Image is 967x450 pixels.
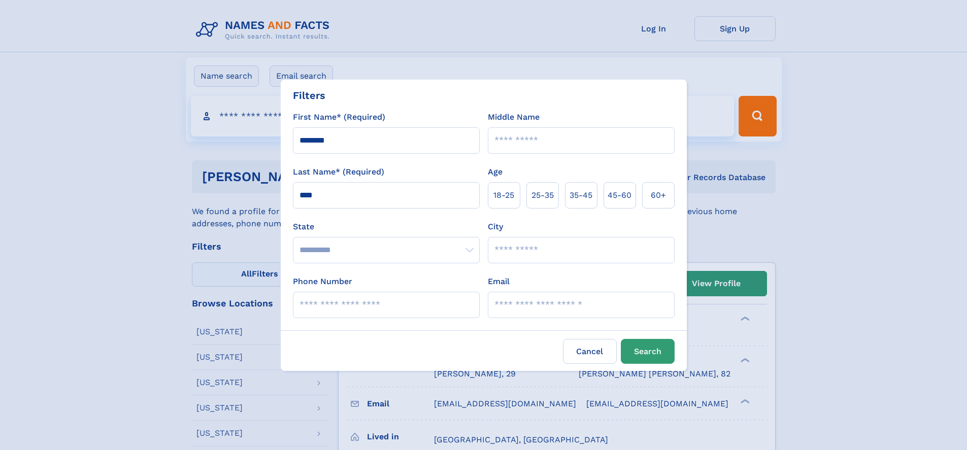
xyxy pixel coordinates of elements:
[488,166,503,178] label: Age
[651,189,666,201] span: 60+
[293,111,385,123] label: First Name* (Required)
[488,221,503,233] label: City
[608,189,631,201] span: 45‑60
[293,275,352,288] label: Phone Number
[293,221,480,233] label: State
[293,166,384,178] label: Last Name* (Required)
[488,275,510,288] label: Email
[493,189,514,201] span: 18‑25
[563,339,617,364] label: Cancel
[531,189,554,201] span: 25‑35
[293,88,325,103] div: Filters
[488,111,540,123] label: Middle Name
[621,339,675,364] button: Search
[570,189,592,201] span: 35‑45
